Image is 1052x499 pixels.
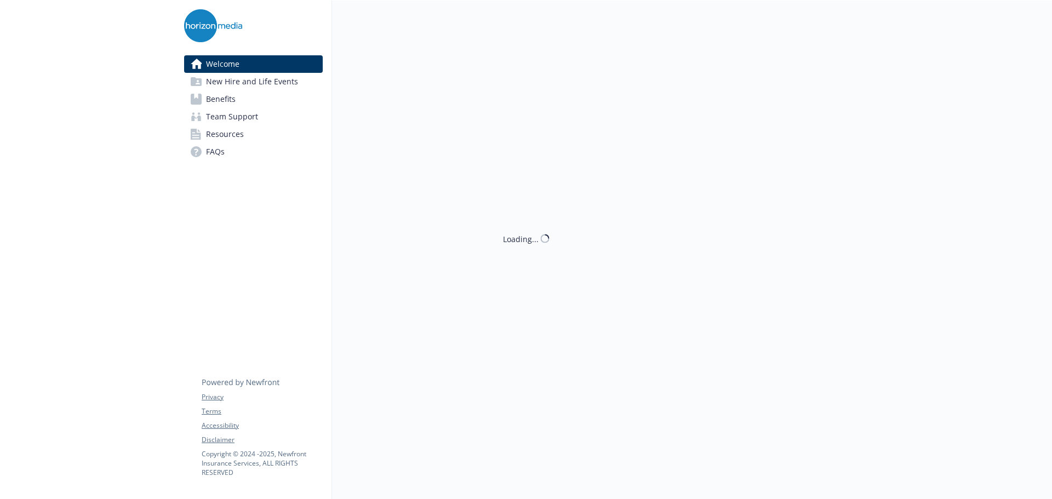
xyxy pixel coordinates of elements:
span: Resources [206,125,244,143]
span: FAQs [206,143,225,160]
p: Copyright © 2024 - 2025 , Newfront Insurance Services, ALL RIGHTS RESERVED [202,449,322,477]
a: Team Support [184,108,323,125]
a: Terms [202,406,322,416]
span: New Hire and Life Events [206,73,298,90]
a: FAQs [184,143,323,160]
span: Welcome [206,55,239,73]
span: Benefits [206,90,236,108]
a: Disclaimer [202,435,322,445]
div: Loading... [503,233,539,244]
span: Team Support [206,108,258,125]
a: Privacy [202,392,322,402]
a: Benefits [184,90,323,108]
a: Welcome [184,55,323,73]
a: Accessibility [202,421,322,431]
a: Resources [184,125,323,143]
a: New Hire and Life Events [184,73,323,90]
